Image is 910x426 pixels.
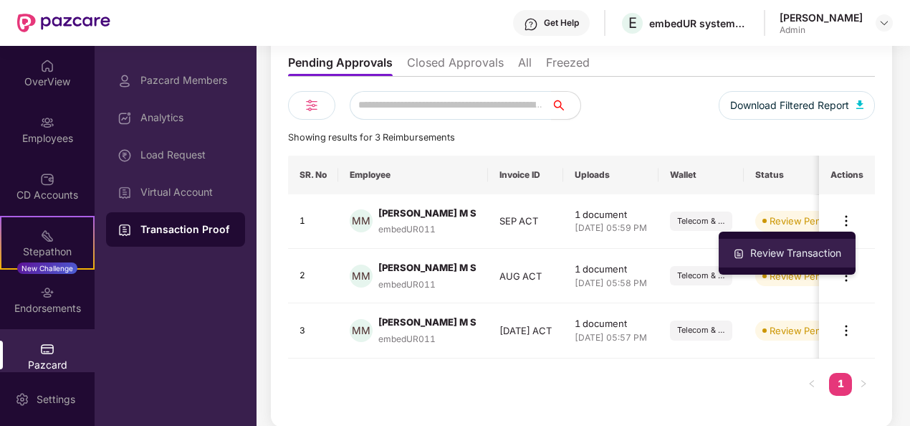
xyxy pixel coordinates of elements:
[518,55,532,76] li: All
[288,55,393,76] li: Pending Approvals
[719,91,875,120] button: Download Filtered Report
[628,14,637,32] span: E
[575,277,647,290] div: [DATE] 05:58 PM
[118,74,132,88] img: svg+xml;base64,PHN2ZyBpZD0iUHJvZmlsZSIgeG1sbnM9Imh0dHA6Ly93d3cudzMub3JnLzIwMDAvc3ZnIiB3aWR0aD0iMj...
[575,331,647,345] div: [DATE] 05:57 PM
[546,55,590,76] li: Freezed
[808,379,816,388] span: left
[140,222,234,237] div: Transaction Proof
[551,100,580,111] span: search
[780,11,863,24] div: [PERSON_NAME]
[140,149,234,161] div: Load Request
[852,373,875,396] li: Next Page
[378,260,476,275] div: [PERSON_NAME] M S
[407,55,504,76] li: Closed Approvals
[670,321,732,340] div: Telecom & Broadband
[747,245,844,261] div: Review Transaction
[733,248,744,260] img: svg+xml;base64,PHN2ZyBpZD0iVXBsb2FkX0xvZ3MiIGRhdGEtbmFtZT0iVXBsb2FkIExvZ3MiIHhtbG5zPSJodHRwOi8vd3...
[15,392,29,407] img: svg+xml;base64,PHN2ZyBpZD0iU2V0dGluZy0yMHgyMCIgeG1sbnM9Imh0dHA6Ly93d3cudzMub3JnLzIwMDAvc3ZnIiB3aW...
[544,17,579,29] div: Get Help
[352,323,370,339] span: MM
[352,213,370,229] span: MM
[649,16,749,30] div: embedUR systems India Private Limited
[140,186,234,198] div: Virtual Account
[32,392,80,407] div: Settings
[303,97,320,114] img: svg+xml;base64,PHN2ZyB4bWxucz0iaHR0cDovL3d3dy53My5vcmcvMjAwMC9zdmciIHdpZHRoPSIyNCIgaGVpZ2h0PSIyNC...
[829,373,852,394] a: 1
[40,59,54,73] img: svg+xml;base64,PHN2ZyBpZD0iSG9tZSIgeG1sbnM9Imh0dHA6Ly93d3cudzMub3JnLzIwMDAvc3ZnIiB3aWR0aD0iMjAiIG...
[499,214,552,228] div: SEP ACT
[40,115,54,130] img: svg+xml;base64,PHN2ZyBpZD0iRW1wbG95ZWVzIiB4bWxucz0iaHR0cDovL3d3dy53My5vcmcvMjAwMC9zdmciIHdpZHRoPS...
[575,316,647,331] div: 1 document
[140,112,234,123] div: Analytics
[288,194,338,249] td: 1
[563,156,658,194] th: Uploads
[524,17,538,32] img: svg+xml;base64,PHN2ZyBpZD0iSGVscC0zMngzMiIgeG1sbnM9Imh0dHA6Ly93d3cudzMub3JnLzIwMDAvc3ZnIiB3aWR0aD...
[670,266,732,285] div: Telecom & Broadband
[378,315,476,329] div: [PERSON_NAME] M S
[118,148,132,163] img: svg+xml;base64,PHN2ZyBpZD0iTG9hZF9SZXF1ZXN0IiBkYXRhLW5hbWU9IkxvYWQgUmVxdWVzdCIgeG1sbnM9Imh0dHA6Ly...
[17,262,77,274] div: New Challenge
[140,75,234,86] div: Pazcard Members
[488,156,563,194] th: Invoice ID
[352,268,370,284] span: MM
[856,100,863,109] img: svg+xml;base64,PHN2ZyB4bWxucz0iaHR0cDovL3d3dy53My5vcmcvMjAwMC9zdmciIHhtbG5zOnhsaW5rPSJodHRwOi8vd3...
[338,156,488,194] th: Employee
[770,323,840,338] div: Review Pending
[780,24,863,36] div: Admin
[378,206,476,220] div: [PERSON_NAME] M S
[800,373,823,396] button: left
[378,333,476,346] div: embedUR011
[852,373,875,396] button: right
[819,156,875,194] th: Actions
[770,214,840,228] div: Review Pending
[829,373,852,396] li: 1
[378,278,476,292] div: embedUR011
[118,186,132,200] img: svg+xml;base64,PHN2ZyBpZD0iVmlydHVhbF9BY2NvdW50IiBkYXRhLW5hbWU9IlZpcnR1YWwgQWNjb3VudCIgeG1sbnM9Im...
[40,342,54,356] img: svg+xml;base64,PHN2ZyBpZD0iUGF6Y2FyZCIgeG1sbnM9Imh0dHA6Ly93d3cudzMub3JnLzIwMDAvc3ZnIiB3aWR0aD0iMj...
[288,156,338,194] th: SR. No
[378,223,476,237] div: embedUR011
[670,212,732,231] div: Telecom & Broadband
[551,91,581,120] button: search
[800,373,823,396] li: Previous Page
[878,17,890,29] img: svg+xml;base64,PHN2ZyBpZD0iRHJvcGRvd24tMzJ4MzIiIHhtbG5zPSJodHRwOi8vd3d3LnczLm9yZy8yMDAwL3N2ZyIgd2...
[658,156,744,194] th: Wallet
[838,322,855,339] img: svg+xml;base64,PHN2ZyBpZD0iTW9yZS0zMngzMiIgeG1sbnM9Imh0dHA6Ly93d3cudzMub3JnLzIwMDAvc3ZnIiB3aWR0aD...
[838,212,855,229] img: svg+xml;base64,PHN2ZyBpZD0iTW9yZS0zMngzMiIgeG1sbnM9Imh0dHA6Ly93d3cudzMub3JnLzIwMDAvc3ZnIiB3aWR0aD...
[859,379,868,388] span: right
[1,245,93,259] div: Stepathon
[40,229,54,243] img: svg+xml;base64,PHN2ZyB4bWxucz0iaHR0cDovL3d3dy53My5vcmcvMjAwMC9zdmciIHdpZHRoPSIyMSIgaGVpZ2h0PSIyMC...
[575,222,647,235] div: [DATE] 05:59 PM
[730,98,849,113] span: Download Filtered Report
[499,323,552,338] div: [DATE] ACT
[118,111,132,126] img: svg+xml;base64,PHN2ZyBpZD0iRGFzaGJvYXJkIiB4bWxucz0iaHR0cDovL3d3dy53My5vcmcvMjAwMC9zdmciIHdpZHRoPS...
[40,285,54,300] img: svg+xml;base64,PHN2ZyBpZD0iRW5kb3JzZW1lbnRzIiB4bWxucz0iaHR0cDovL3d3dy53My5vcmcvMjAwMC9zdmciIHdpZH...
[17,14,110,32] img: New Pazcare Logo
[40,172,54,186] img: svg+xml;base64,PHN2ZyBpZD0iQ0RfQWNjb3VudHMiIGRhdGEtbmFtZT0iQ0QgQWNjb3VudHMiIHhtbG5zPSJodHRwOi8vd3...
[288,303,338,358] td: 3
[744,156,859,194] th: Status
[118,223,132,237] img: svg+xml;base64,PHN2ZyBpZD0iVmlydHVhbF9BY2NvdW50IiBkYXRhLW5hbWU9IlZpcnR1YWwgQWNjb3VudCIgeG1sbnM9Im...
[575,262,647,276] div: 1 document
[288,132,455,143] span: Showing results for 3 Reimbursements
[288,249,338,303] td: 2
[499,269,552,283] div: AUG ACT
[575,207,647,222] div: 1 document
